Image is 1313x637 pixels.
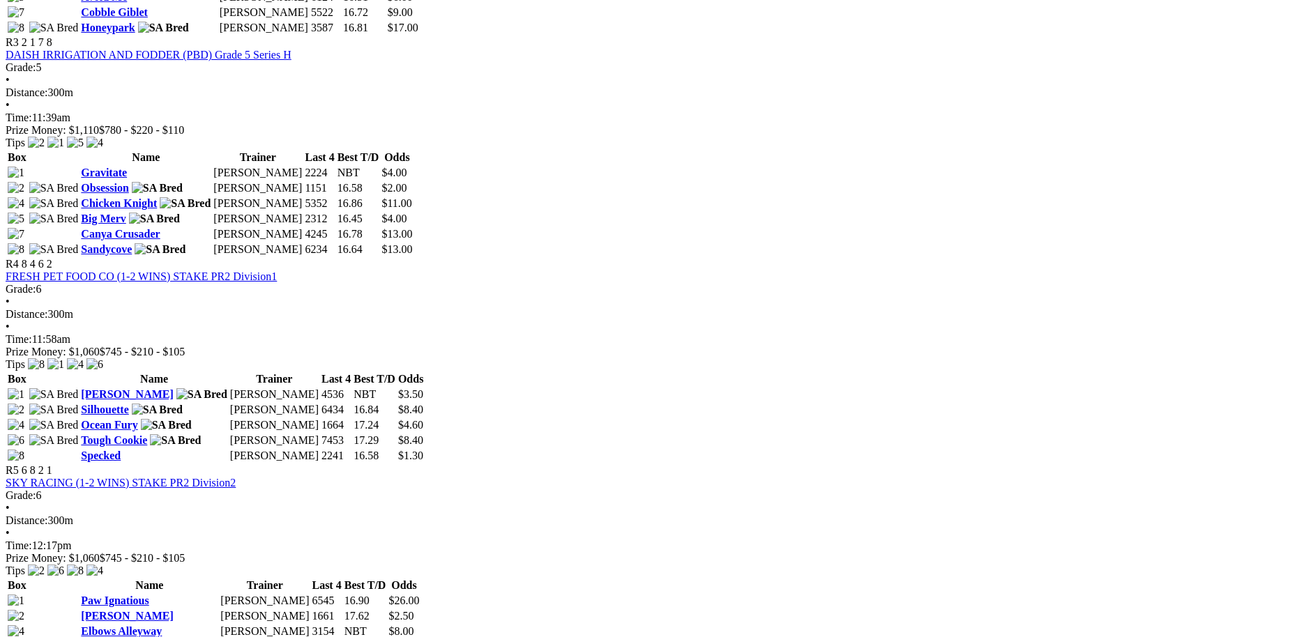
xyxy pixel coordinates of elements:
span: Grade: [6,283,36,295]
a: Chicken Knight [81,197,157,209]
td: [PERSON_NAME] [219,21,309,35]
td: 16.84 [353,403,396,417]
span: $1.30 [398,450,423,461]
span: $8.00 [388,625,413,637]
td: 16.58 [337,181,380,195]
span: 8 4 6 2 [22,258,52,270]
td: [PERSON_NAME] [220,609,310,623]
span: $11.00 [381,197,411,209]
td: NBT [337,166,380,180]
td: 2312 [304,212,335,226]
a: Tough Cookie [81,434,147,446]
th: Best T/D [353,372,396,386]
td: 16.64 [337,243,380,256]
span: R5 [6,464,19,476]
th: Last 4 [304,151,335,164]
span: • [6,321,10,332]
span: $2.00 [381,182,407,194]
th: Name [80,151,211,164]
td: 6234 [304,243,335,256]
div: 300m [6,514,1307,527]
th: Trainer [229,372,319,386]
td: 17.62 [344,609,387,623]
span: $4.60 [398,419,423,431]
img: 2 [8,610,24,622]
a: SKY RACING (1-2 WINS) STAKE PR2 Division2 [6,477,236,489]
th: Best T/D [344,578,387,592]
img: SA Bred [29,404,79,416]
img: 4 [67,358,84,371]
img: 7 [8,6,24,19]
img: 1 [8,167,24,179]
div: 6 [6,489,1307,502]
span: $8.40 [398,434,423,446]
td: 6434 [321,403,351,417]
div: 11:39am [6,112,1307,124]
img: 2 [8,182,24,194]
span: 6 8 2 1 [22,464,52,476]
div: 300m [6,86,1307,99]
span: Tips [6,565,25,576]
th: Trainer [220,578,310,592]
td: [PERSON_NAME] [229,449,319,463]
a: Honeypark [81,22,135,33]
td: [PERSON_NAME] [220,594,310,608]
span: Time: [6,112,32,123]
a: Obsession [81,182,128,194]
div: 12:17pm [6,539,1307,552]
img: 4 [8,419,24,431]
span: $745 - $210 - $105 [100,552,185,564]
a: Specked [81,450,121,461]
a: Gravitate [81,167,127,178]
img: SA Bred [138,22,189,34]
a: Sandycove [81,243,132,255]
span: $4.00 [381,213,407,224]
img: SA Bred [132,182,183,194]
img: 1 [8,388,24,401]
a: Silhouette [81,404,128,415]
span: R4 [6,258,19,270]
img: 1 [47,358,64,371]
td: [PERSON_NAME] [213,197,303,210]
th: Last 4 [311,578,342,592]
span: Distance: [6,514,47,526]
img: SA Bred [150,434,201,447]
td: [PERSON_NAME] [229,387,319,401]
img: 4 [86,565,103,577]
img: 7 [8,228,24,240]
img: 4 [86,137,103,149]
img: 1 [8,594,24,607]
div: Prize Money: $1,110 [6,124,1307,137]
td: 16.78 [337,227,380,241]
img: SA Bred [29,243,79,256]
th: Odds [388,578,420,592]
span: $2.50 [388,610,413,622]
td: 1664 [321,418,351,432]
span: $4.00 [381,167,407,178]
img: 8 [67,565,84,577]
span: Distance: [6,308,47,320]
img: 5 [67,137,84,149]
div: Prize Money: $1,060 [6,552,1307,565]
td: 4536 [321,387,351,401]
th: Best T/D [337,151,380,164]
td: [PERSON_NAME] [213,227,303,241]
td: 7453 [321,433,351,447]
td: [PERSON_NAME] [229,403,319,417]
th: Odds [381,151,413,164]
td: [PERSON_NAME] [213,243,303,256]
td: NBT [353,387,396,401]
a: Paw Ignatious [81,594,149,606]
td: 17.29 [353,433,396,447]
span: Box [8,373,26,385]
a: DAISH IRRIGATION AND FODDER (PBD) Grade 5 Series H [6,49,291,61]
span: $13.00 [381,243,412,255]
span: • [6,502,10,514]
img: 2 [28,565,45,577]
img: 5 [8,213,24,225]
img: 6 [8,434,24,447]
a: FRESH PET FOOD CO (1-2 WINS) STAKE PR2 Division1 [6,270,277,282]
img: 8 [8,22,24,34]
div: 5 [6,61,1307,74]
span: $17.00 [388,22,418,33]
